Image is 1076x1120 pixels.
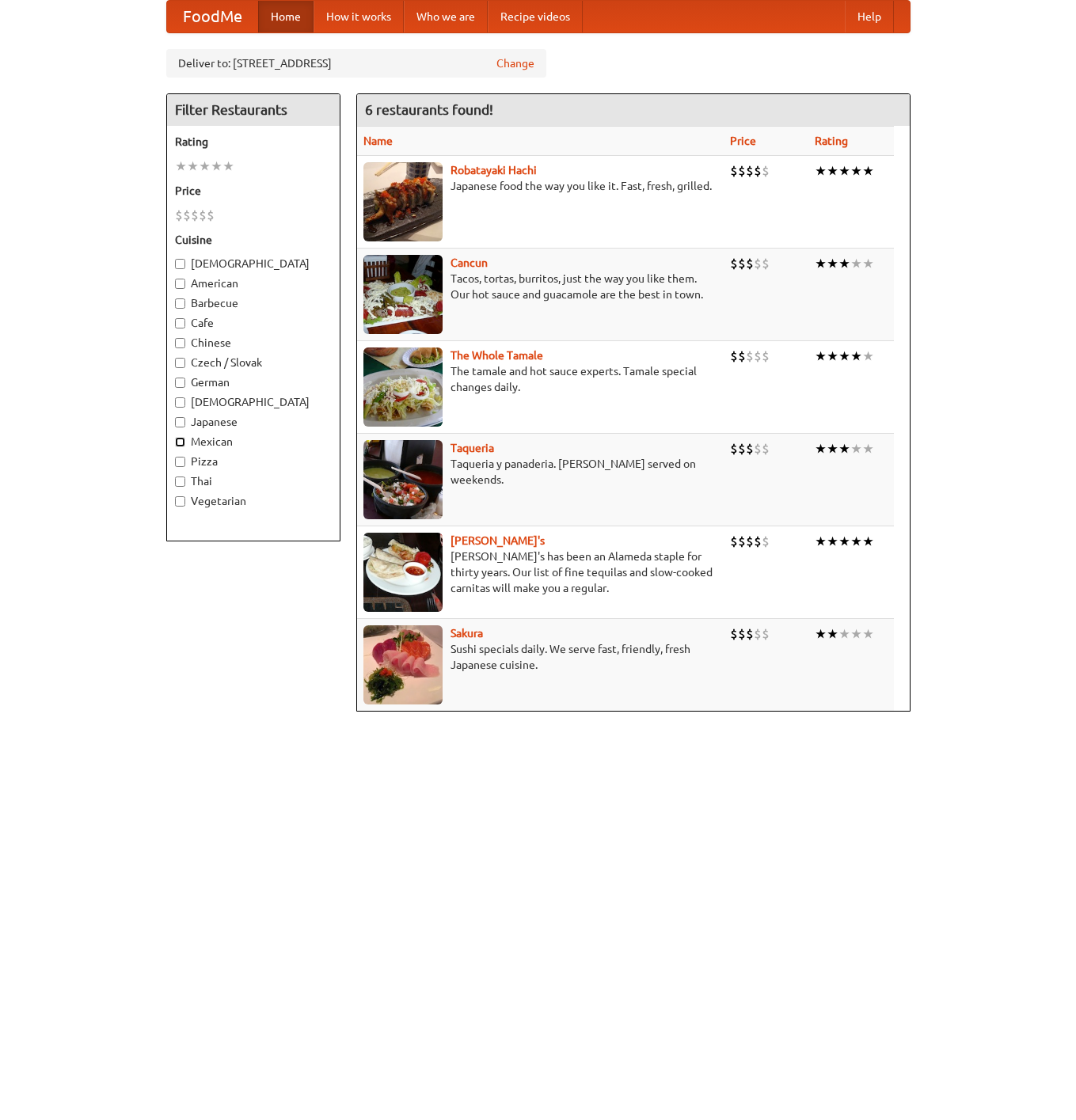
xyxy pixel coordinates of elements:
[762,347,770,365] li: $
[363,625,443,704] img: sakura.jpg
[862,255,874,272] li: ★
[730,625,738,643] li: $
[258,1,314,32] a: Home
[838,625,850,643] li: ★
[363,440,443,519] img: taqueria.jpg
[175,298,185,309] input: Barbecue
[175,335,332,351] label: Chinese
[862,625,874,643] li: ★
[175,183,332,199] h5: Price
[762,440,770,457] li: $
[815,625,827,643] li: ★
[746,625,754,643] li: $
[746,255,754,272] li: $
[488,1,583,32] a: Recipe videos
[754,255,762,272] li: $
[167,1,258,32] a: FoodMe
[175,295,332,311] label: Barbecue
[363,271,717,302] p: Tacos, tortas, burritos, just the way you like them. Our hot sauce and guacamole are the best in ...
[175,355,332,370] label: Czech / Slovak
[730,135,756,147] a: Price
[746,533,754,550] li: $
[738,625,746,643] li: $
[211,158,222,175] li: ★
[862,533,874,550] li: ★
[738,440,746,457] li: $
[762,162,770,180] li: $
[191,207,199,224] li: $
[207,207,215,224] li: $
[862,440,874,457] li: ★
[363,363,717,395] p: The tamale and hot sauce experts. Tamale special changes daily.
[363,135,393,147] a: Name
[175,232,332,248] h5: Cuisine
[199,158,211,175] li: ★
[754,162,762,180] li: $
[754,533,762,550] li: $
[451,256,488,269] a: Cancun
[838,347,850,365] li: ★
[762,533,770,550] li: $
[762,625,770,643] li: $
[175,378,185,388] input: German
[363,456,717,488] p: Taqueria y panaderia. [PERSON_NAME] served on weekends.
[815,440,827,457] li: ★
[199,207,207,224] li: $
[827,347,838,365] li: ★
[175,417,185,427] input: Japanese
[175,457,185,467] input: Pizza
[754,347,762,365] li: $
[175,454,332,469] label: Pizza
[850,162,862,180] li: ★
[730,347,738,365] li: $
[451,627,483,640] a: Sakura
[363,641,717,673] p: Sushi specials daily. We serve fast, friendly, fresh Japanese cuisine.
[175,493,332,509] label: Vegetarian
[222,158,234,175] li: ★
[815,255,827,272] li: ★
[815,162,827,180] li: ★
[730,533,738,550] li: $
[404,1,488,32] a: Who we are
[738,255,746,272] li: $
[862,347,874,365] li: ★
[738,533,746,550] li: $
[850,255,862,272] li: ★
[451,534,545,547] a: [PERSON_NAME]'s
[175,134,332,150] h5: Rating
[175,207,183,224] li: $
[363,255,443,334] img: cancun.jpg
[827,625,838,643] li: ★
[363,162,443,241] img: robatayaki.jpg
[815,533,827,550] li: ★
[175,358,185,368] input: Czech / Slovak
[365,102,493,117] ng-pluralize: 6 restaurants found!
[363,347,443,427] img: wholetamale.jpg
[175,315,332,331] label: Cafe
[451,349,543,362] a: The Whole Tamale
[175,476,185,487] input: Thai
[850,533,862,550] li: ★
[175,158,187,175] li: ★
[827,255,838,272] li: ★
[754,625,762,643] li: $
[850,625,862,643] li: ★
[175,279,185,289] input: American
[175,374,332,390] label: German
[451,164,537,177] a: Robatayaki Hachi
[363,178,717,194] p: Japanese food the way you like it. Fast, fresh, grilled.
[175,437,185,447] input: Mexican
[451,442,494,454] a: Taqueria
[175,318,185,328] input: Cafe
[815,135,848,147] a: Rating
[746,162,754,180] li: $
[314,1,404,32] a: How it works
[738,347,746,365] li: $
[730,255,738,272] li: $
